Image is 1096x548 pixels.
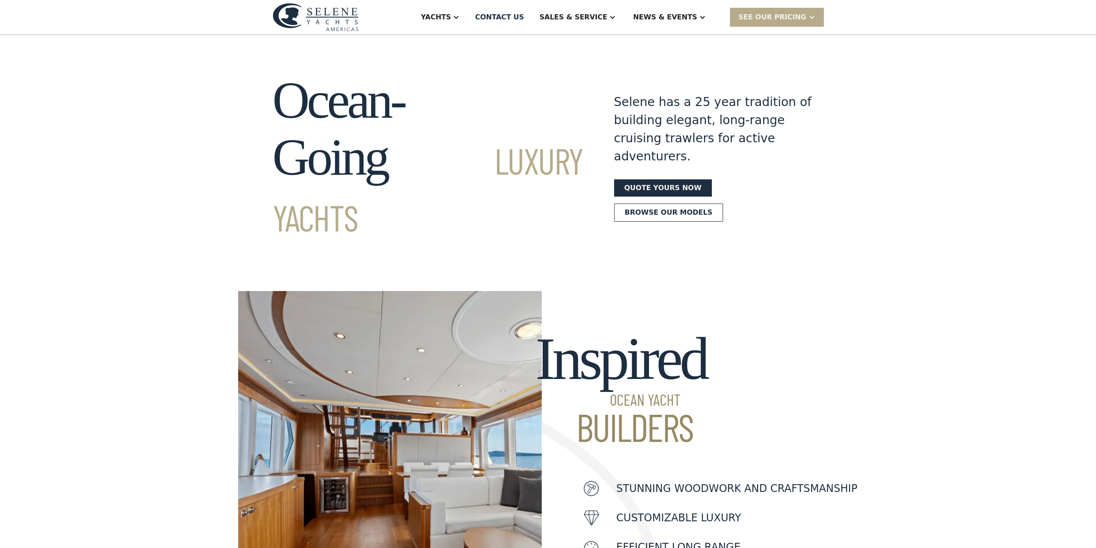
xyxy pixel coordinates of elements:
[535,326,706,446] h2: Inspired
[616,481,857,496] p: Stunning woodwork and craftsmanship
[273,3,359,31] img: logo
[739,12,807,22] div: SEE Our Pricing
[614,179,712,197] a: Quote yours now
[540,12,607,22] div: Sales & Service
[730,8,824,26] div: SEE Our Pricing
[273,72,583,243] h1: Ocean-Going
[475,12,524,22] div: Contact US
[421,12,451,22] div: Yachts
[614,93,812,166] div: Selene has a 25 year tradition of building elegant, long-range cruising trawlers for active adven...
[273,138,583,239] span: Luxury Yachts
[633,12,697,22] div: News & EVENTS
[584,510,599,526] img: icon
[616,510,741,526] p: customizable luxury
[535,407,706,446] span: Builders
[614,204,723,222] a: Browse our models
[535,392,706,407] span: Ocean Yacht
